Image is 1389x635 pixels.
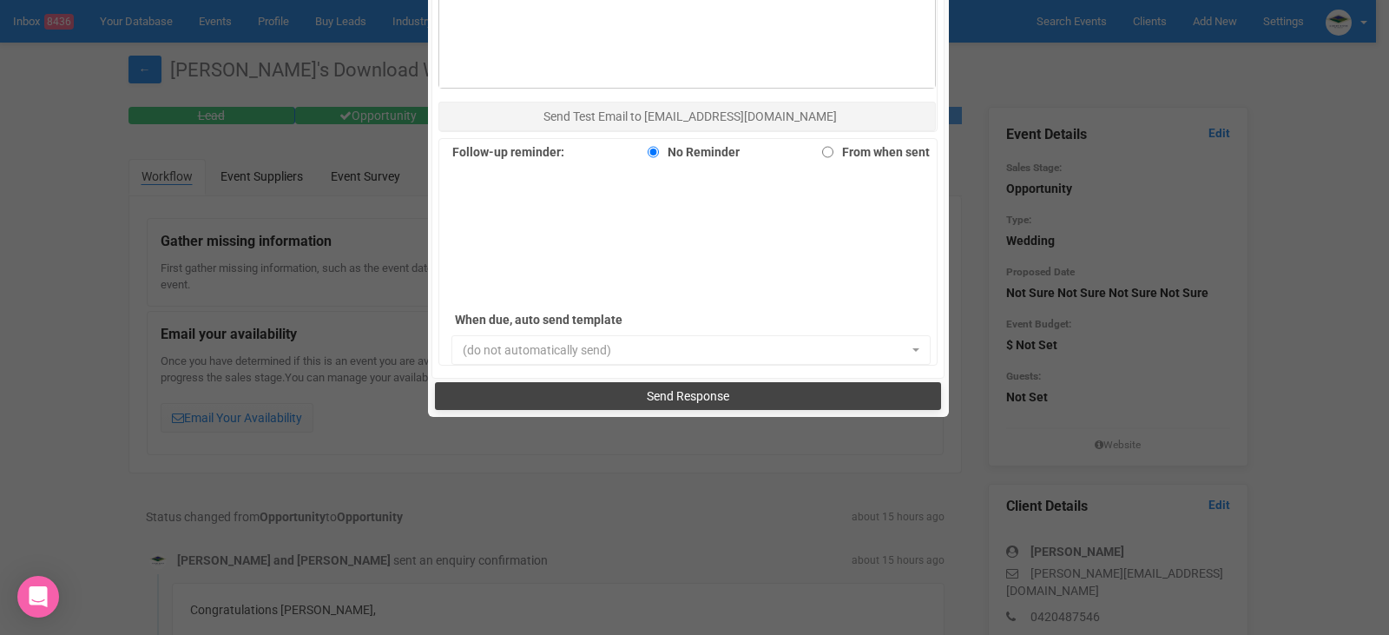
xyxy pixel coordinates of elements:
label: No Reminder [639,140,740,164]
span: (do not automatically send) [463,341,909,359]
span: Send Test Email to [EMAIL_ADDRESS][DOMAIN_NAME] [543,109,837,123]
span: Send Response [647,389,729,403]
label: When due, auto send template [455,308,698,332]
label: Follow-up reminder: [452,140,564,164]
label: From when sent [813,140,930,164]
div: Open Intercom Messenger [17,576,59,618]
